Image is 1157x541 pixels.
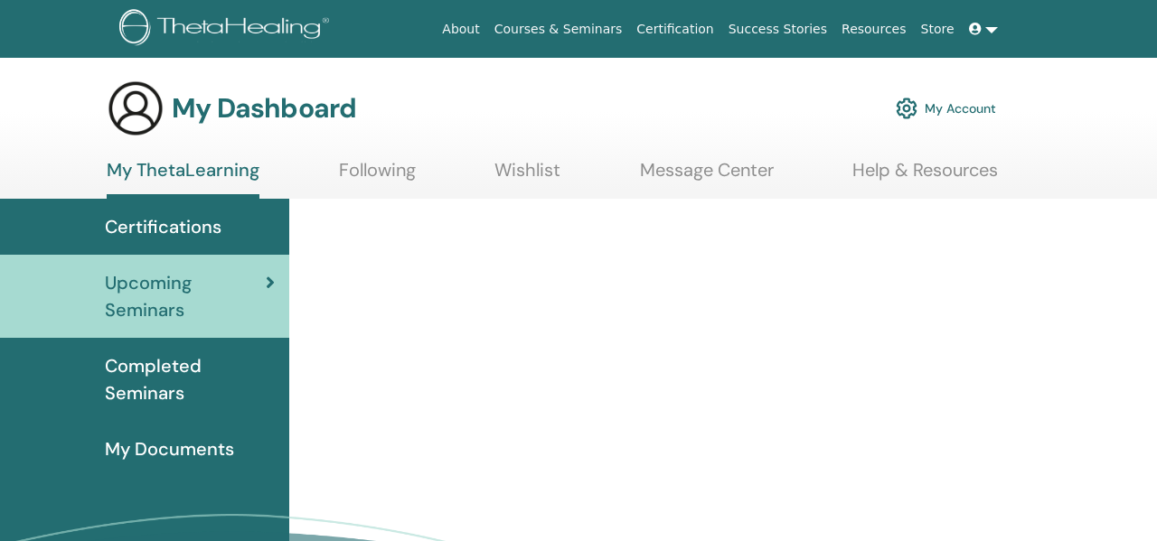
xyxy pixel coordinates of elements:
img: generic-user-icon.jpg [107,79,165,137]
a: Certification [629,13,720,46]
h3: My Dashboard [172,92,356,125]
a: Help & Resources [852,159,998,194]
a: Courses & Seminars [487,13,630,46]
a: Message Center [640,159,774,194]
a: Store [914,13,962,46]
a: Wishlist [494,159,560,194]
span: My Documents [105,435,234,462]
span: Upcoming Seminars [105,269,266,323]
a: Success Stories [721,13,834,46]
span: Completed Seminars [105,352,275,406]
a: My ThetaLearning [107,159,259,199]
a: About [435,13,486,46]
img: cog.svg [896,93,917,124]
img: logo.png [119,9,335,50]
a: Following [339,159,416,194]
a: My Account [896,89,996,128]
a: Resources [834,13,914,46]
span: Certifications [105,213,221,240]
